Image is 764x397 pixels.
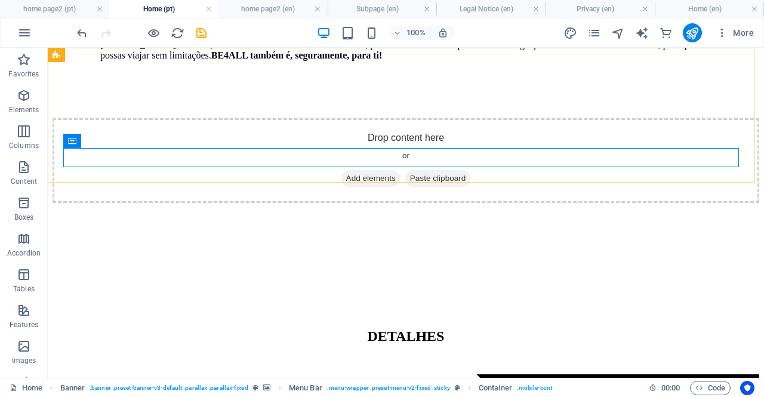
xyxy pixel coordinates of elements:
span: . mobile-cont [517,381,552,395]
button: reload [170,26,184,40]
button: save [194,26,208,40]
button: Usercentrics [740,381,754,395]
h6: Session time [649,381,680,395]
button: 100% [389,26,431,40]
span: Click to select. Double-click to edit [289,381,322,395]
h4: Home (en) [655,2,764,16]
p: Tables [13,284,35,294]
i: On resize automatically adjust zoom level to fit chosen device. [438,27,448,38]
span: : [670,383,671,392]
p: Accordion [7,248,41,258]
p: Images [12,356,36,365]
i: This element contains a background [263,384,270,391]
div: Drop content here [5,70,711,155]
button: text_generator [635,26,649,40]
span: Click to select. Double-click to edit [479,381,512,395]
p: Columns [9,141,39,150]
button: commerce [659,26,673,40]
h4: Legal Notice (en) [436,2,546,16]
i: AI Writer [635,26,649,40]
h4: Home (pt) [109,2,218,16]
p: Features [10,320,38,330]
span: Code [695,381,725,395]
span: More [716,27,754,39]
nav: breadcrumb [60,381,552,395]
i: Navigator [611,26,625,40]
i: This element is a customizable preset [253,384,258,391]
i: Undo: Change pages (Ctrl+Z) [75,26,89,40]
button: publish [683,23,702,42]
p: Boxes [14,213,34,222]
span: Add elements [294,122,353,139]
span: Click to select. Double-click to edit [60,381,85,395]
span: Paste clipboard [358,122,423,139]
a: Click to cancel selection. Double-click to open Pages [10,381,42,395]
i: Publish [685,26,699,40]
button: Code [690,381,731,395]
i: Reload page [171,26,184,40]
i: This element is a customizable preset [455,384,460,391]
span: . banner .preset-banner-v3-default .parallax .parallax-fixed [90,381,248,395]
h4: home page2 (en) [218,2,328,16]
button: design [563,26,578,40]
i: Commerce [659,26,673,40]
button: More [711,23,759,42]
span: . menu-wrapper .preset-menu-v2-fixed .sticky [327,381,450,395]
span: 00 00 [661,381,680,395]
p: Content [11,177,37,186]
i: Pages (Ctrl+Alt+S) [587,26,601,40]
h4: Privacy (en) [546,2,655,16]
i: Design (Ctrl+Alt+Y) [563,26,577,40]
p: Favorites [8,69,39,79]
button: Click here to leave preview mode and continue editing [146,26,161,40]
h4: Subpage (en) [328,2,437,16]
i: Save (Ctrl+S) [195,26,208,40]
button: undo [75,26,89,40]
button: navigator [611,26,626,40]
h6: 100% [406,26,426,40]
button: pages [587,26,602,40]
p: Elements [9,105,39,115]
